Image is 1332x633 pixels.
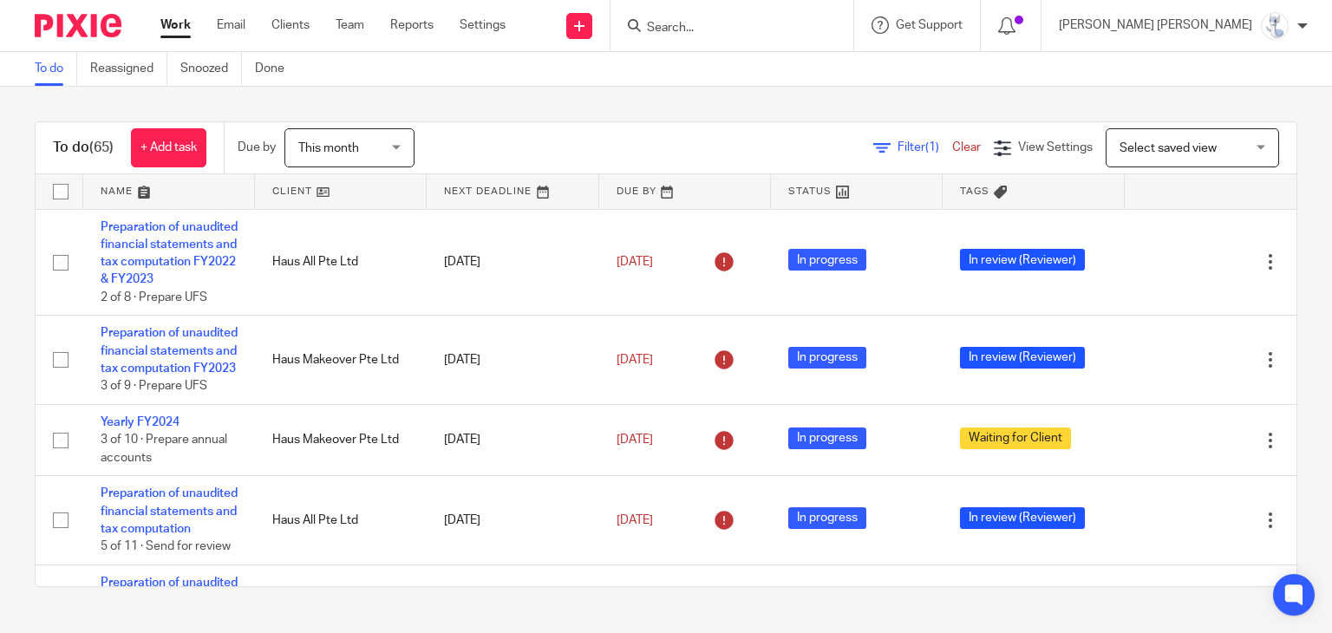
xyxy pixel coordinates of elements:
[255,404,427,475] td: Haus Makeover Pte Ltd
[255,476,427,565] td: Haus All Pte Ltd
[217,16,245,34] a: Email
[35,52,77,86] a: To do
[960,507,1085,529] span: In review (Reviewer)
[617,434,653,446] span: [DATE]
[238,139,276,156] p: Due by
[617,354,653,366] span: [DATE]
[35,14,121,37] img: Pixie
[427,476,598,565] td: [DATE]
[925,141,939,153] span: (1)
[788,249,866,271] span: In progress
[53,139,114,157] h1: To do
[271,16,310,34] a: Clients
[101,327,238,375] a: Preparation of unaudited financial statements and tax computation FY2023
[131,128,206,167] a: + Add task
[960,427,1071,449] span: Waiting for Client
[160,16,191,34] a: Work
[255,52,297,86] a: Done
[1059,16,1252,34] p: [PERSON_NAME] [PERSON_NAME]
[896,19,963,31] span: Get Support
[255,209,427,316] td: Haus All Pte Ltd
[960,186,989,196] span: Tags
[898,141,952,153] span: Filter
[101,381,207,393] span: 3 of 9 · Prepare UFS
[427,316,598,405] td: [DATE]
[298,142,359,154] span: This month
[101,487,238,535] a: Preparation of unaudited financial statements and tax computation
[101,541,231,553] span: 5 of 11 · Send for review
[101,291,207,303] span: 2 of 8 · Prepare UFS
[1018,141,1093,153] span: View Settings
[645,21,801,36] input: Search
[90,52,167,86] a: Reassigned
[788,347,866,369] span: In progress
[788,427,866,449] span: In progress
[255,316,427,405] td: Haus Makeover Pte Ltd
[336,16,364,34] a: Team
[788,507,866,529] span: In progress
[89,140,114,154] span: (65)
[101,221,238,286] a: Preparation of unaudited financial statements and tax computation FY2022 & FY2023
[390,16,434,34] a: Reports
[101,577,238,624] a: Preparation of unaudited financial statements and tax computation
[101,416,180,428] a: Yearly FY2024
[960,249,1085,271] span: In review (Reviewer)
[1261,12,1289,40] img: images.jfif
[101,434,227,464] span: 3 of 10 · Prepare annual accounts
[427,209,598,316] td: [DATE]
[1120,142,1217,154] span: Select saved view
[427,404,598,475] td: [DATE]
[617,256,653,268] span: [DATE]
[952,141,981,153] a: Clear
[960,347,1085,369] span: In review (Reviewer)
[460,16,506,34] a: Settings
[180,52,242,86] a: Snoozed
[617,514,653,526] span: [DATE]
